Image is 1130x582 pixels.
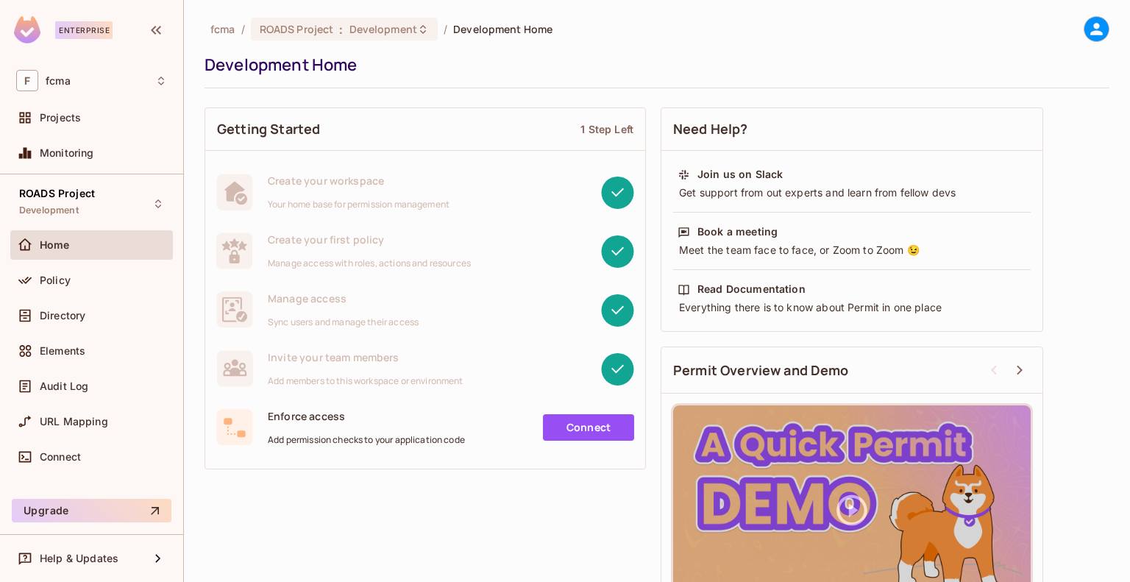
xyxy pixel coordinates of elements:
span: Sync users and manage their access [268,316,419,328]
div: Book a meeting [697,224,778,239]
div: Enterprise [55,21,113,39]
div: Meet the team face to face, or Zoom to Zoom 😉 [678,243,1026,258]
span: F [16,70,38,91]
li: / [241,22,245,36]
span: ROADS Project [19,188,95,199]
span: Policy [40,274,71,286]
span: Create your first policy [268,233,471,246]
span: the active workspace [210,22,235,36]
span: Development [19,205,79,216]
div: 1 Step Left [580,122,633,136]
span: Workspace: fcma [46,75,71,87]
span: Projects [40,112,81,124]
li: / [444,22,447,36]
span: URL Mapping [40,416,108,427]
span: ROADS Project [260,22,334,36]
span: Your home base for permission management [268,199,449,210]
div: Join us on Slack [697,167,783,182]
div: Development Home [205,54,1102,76]
span: Elements [40,345,85,357]
span: Enforce access [268,409,465,423]
span: Connect [40,451,81,463]
div: Everything there is to know about Permit in one place [678,300,1026,315]
span: Add permission checks to your application code [268,434,465,446]
span: Need Help? [673,120,748,138]
span: Add members to this workspace or environment [268,375,463,387]
span: : [338,24,344,35]
span: Home [40,239,70,251]
span: Development Home [453,22,552,36]
span: Permit Overview and Demo [673,361,849,380]
span: Invite your team members [268,350,463,364]
div: Read Documentation [697,282,806,297]
span: Monitoring [40,147,94,159]
a: Connect [543,414,634,441]
span: Help & Updates [40,553,118,564]
span: Create your workspace [268,174,449,188]
span: Development [349,22,417,36]
img: SReyMgAAAABJRU5ErkJggg== [14,16,40,43]
span: Manage access [268,291,419,305]
span: Manage access with roles, actions and resources [268,258,471,269]
span: Getting Started [217,120,320,138]
span: Audit Log [40,380,88,392]
div: Get support from out experts and learn from fellow devs [678,185,1026,200]
span: Directory [40,310,85,322]
button: Upgrade [12,499,171,522]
